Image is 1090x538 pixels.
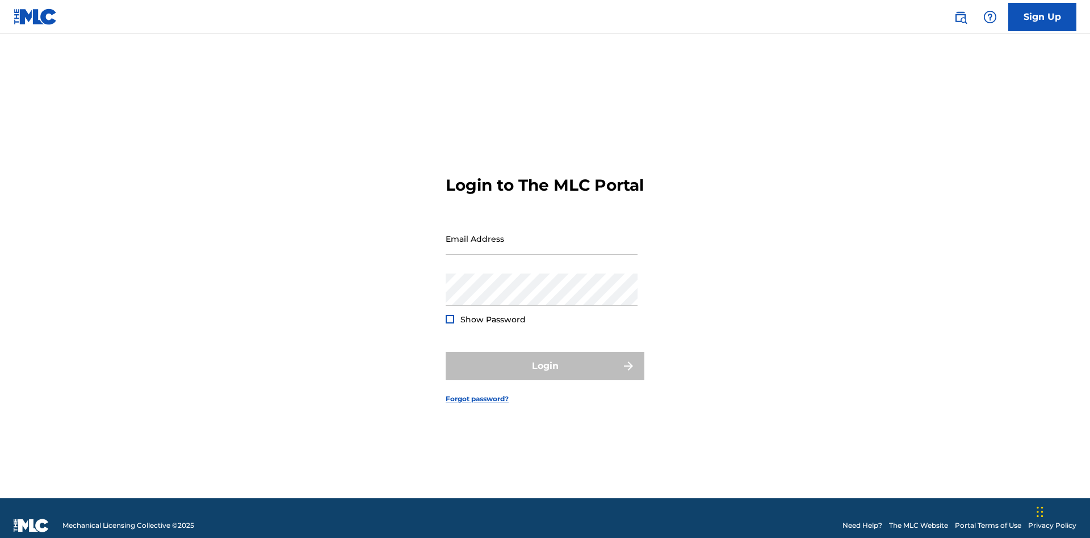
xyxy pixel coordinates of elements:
[446,175,644,195] h3: Login to The MLC Portal
[62,520,194,531] span: Mechanical Licensing Collective © 2025
[955,520,1021,531] a: Portal Terms of Use
[949,6,972,28] a: Public Search
[983,10,997,24] img: help
[14,9,57,25] img: MLC Logo
[842,520,882,531] a: Need Help?
[460,314,526,325] span: Show Password
[1037,495,1043,529] div: Drag
[954,10,967,24] img: search
[1028,520,1076,531] a: Privacy Policy
[14,519,49,532] img: logo
[446,394,509,404] a: Forgot password?
[889,520,948,531] a: The MLC Website
[979,6,1001,28] div: Help
[1033,484,1090,538] iframe: Chat Widget
[1008,3,1076,31] a: Sign Up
